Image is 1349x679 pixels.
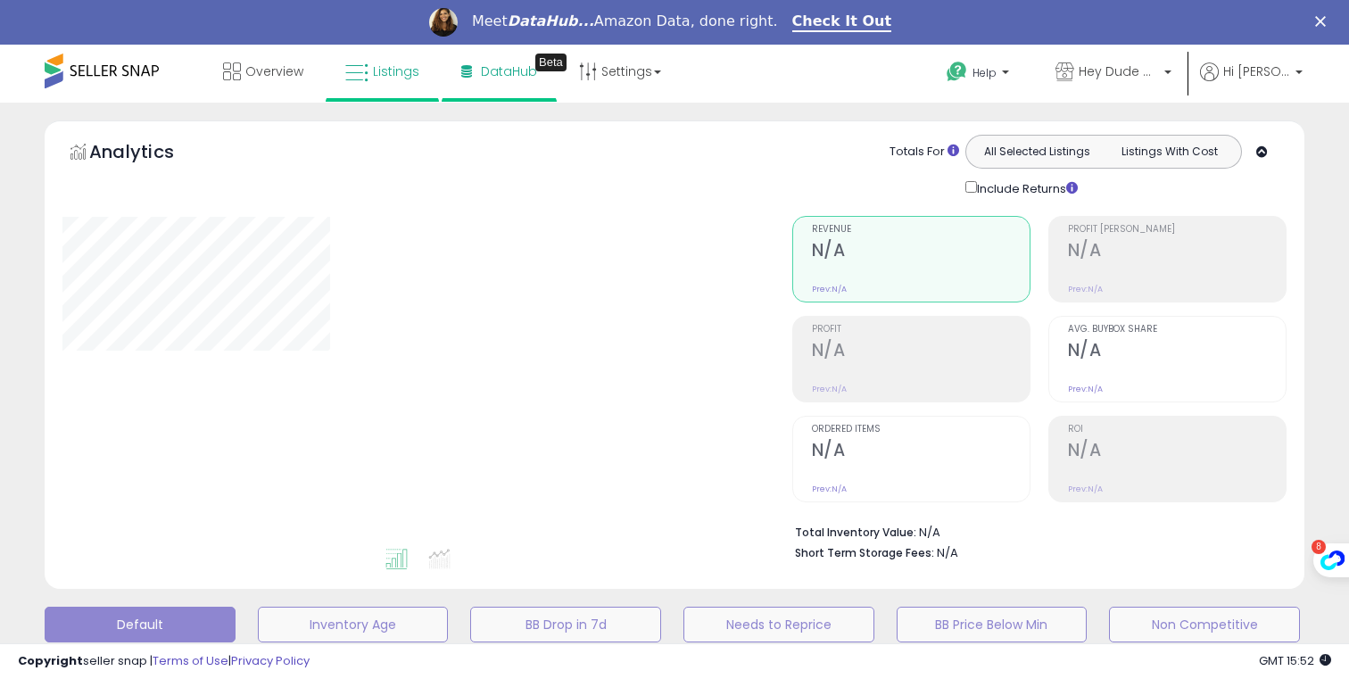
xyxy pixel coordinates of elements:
[683,607,874,642] button: Needs to Reprice
[1223,62,1290,80] span: Hi [PERSON_NAME]
[472,12,778,30] div: Meet Amazon Data, done right.
[481,62,537,80] span: DataHub
[890,144,959,161] div: Totals For
[812,425,1030,435] span: Ordered Items
[932,47,1027,103] a: Help
[1200,62,1303,103] a: Hi [PERSON_NAME]
[1068,340,1286,364] h2: N/A
[1068,440,1286,464] h2: N/A
[1068,425,1286,435] span: ROI
[1068,225,1286,235] span: Profit [PERSON_NAME]
[448,45,550,98] a: DataHub
[812,484,847,494] small: Prev: N/A
[937,544,958,561] span: N/A
[1079,62,1159,80] span: Hey Dude Official
[1042,45,1185,103] a: Hey Dude Official
[373,62,419,80] span: Listings
[508,12,594,29] i: DataHub...
[795,545,934,560] b: Short Term Storage Fees:
[470,607,661,642] button: BB Drop in 7d
[971,140,1104,163] button: All Selected Listings
[45,607,236,642] button: Default
[812,384,847,394] small: Prev: N/A
[231,652,310,669] a: Privacy Policy
[258,607,449,642] button: Inventory Age
[332,45,433,98] a: Listings
[812,325,1030,335] span: Profit
[952,178,1099,198] div: Include Returns
[429,8,458,37] img: Profile image for Georgie
[812,225,1030,235] span: Revenue
[535,54,567,71] div: Tooltip anchor
[795,525,916,540] b: Total Inventory Value:
[89,139,209,169] h5: Analytics
[1068,484,1103,494] small: Prev: N/A
[812,240,1030,264] h2: N/A
[795,520,1273,542] li: N/A
[897,607,1088,642] button: BB Price Below Min
[1068,384,1103,394] small: Prev: N/A
[1068,325,1286,335] span: Avg. Buybox Share
[18,652,83,669] strong: Copyright
[245,62,303,80] span: Overview
[210,45,317,98] a: Overview
[1068,240,1286,264] h2: N/A
[566,45,674,98] a: Settings
[18,653,310,670] div: seller snap | |
[972,65,997,80] span: Help
[1259,652,1331,669] span: 2025-10-9 15:52 GMT
[153,652,228,669] a: Terms of Use
[812,440,1030,464] h2: N/A
[812,284,847,294] small: Prev: N/A
[792,12,892,32] a: Check It Out
[812,340,1030,364] h2: N/A
[1103,140,1236,163] button: Listings With Cost
[1068,284,1103,294] small: Prev: N/A
[1315,16,1333,27] div: Close
[946,61,968,83] i: Get Help
[1109,607,1300,642] button: Non Competitive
